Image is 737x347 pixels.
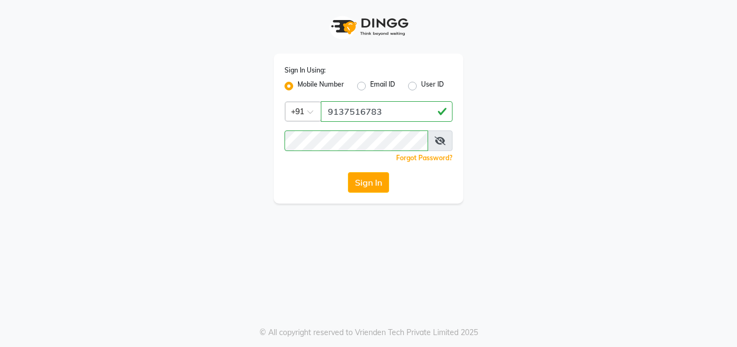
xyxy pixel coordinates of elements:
label: Mobile Number [298,80,344,93]
label: Email ID [370,80,395,93]
label: Sign In Using: [285,66,326,75]
button: Sign In [348,172,389,193]
input: Username [321,101,452,122]
img: logo1.svg [325,11,412,43]
a: Forgot Password? [396,154,452,162]
label: User ID [421,80,444,93]
input: Username [285,130,428,151]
